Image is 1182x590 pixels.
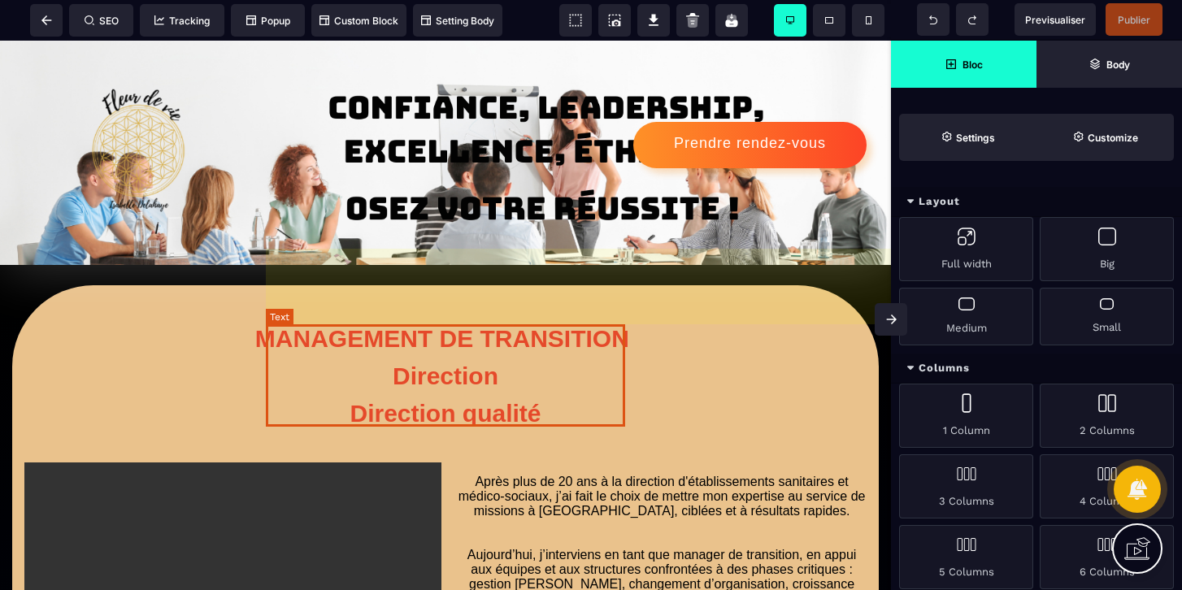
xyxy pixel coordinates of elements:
[1040,384,1174,448] div: 2 Columns
[1036,41,1182,88] span: Open Layer Manager
[1040,454,1174,518] div: 4 Columns
[1118,14,1150,26] span: Publier
[899,384,1033,448] div: 1 Column
[891,187,1182,217] div: Layout
[963,59,983,71] strong: Bloc
[899,525,1033,589] div: 5 Columns
[891,41,1036,88] span: Open Blocks
[598,4,631,37] span: Screenshot
[1040,288,1174,345] div: Small
[899,114,1036,161] span: Settings
[319,15,398,27] span: Custom Block
[421,15,494,27] span: Setting Body
[899,217,1033,281] div: Full width
[1106,59,1130,71] strong: Body
[899,288,1033,345] div: Medium
[1025,14,1085,26] span: Previsualiser
[899,454,1033,518] div: 3 Columns
[1036,114,1174,161] span: Open Style Manager
[246,15,290,27] span: Popup
[1088,132,1138,144] strong: Customize
[85,15,119,27] span: SEO
[255,284,636,386] b: MANAGEMENT DE TRANSITION Direction Direction qualité
[1040,525,1174,589] div: 6 Columns
[559,4,592,37] span: View components
[633,81,867,128] button: Prendre rendez-vous
[956,132,995,144] strong: Settings
[1040,217,1174,281] div: Big
[891,354,1182,384] div: Columns
[1015,3,1096,36] span: Preview
[154,15,210,27] span: Tracking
